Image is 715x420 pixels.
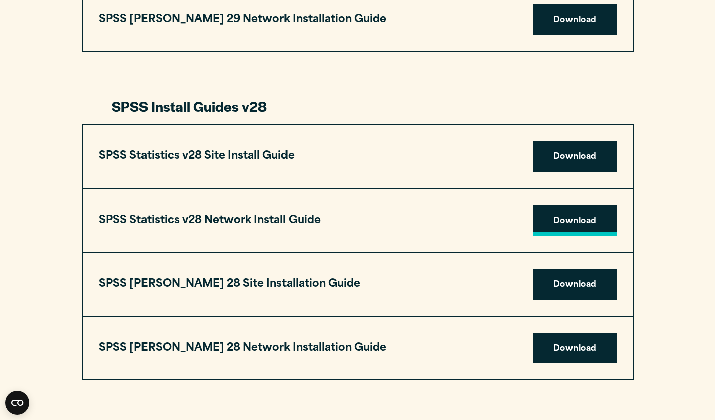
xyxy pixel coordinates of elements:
[99,147,295,166] h3: SPSS Statistics v28 Site Install Guide
[99,10,386,29] h3: SPSS [PERSON_NAME] 29 Network Installation Guide
[533,269,617,300] a: Download
[533,333,617,364] a: Download
[112,97,604,116] h3: SPSS Install Guides v28
[5,391,29,415] button: Open CMP widget
[533,4,617,35] a: Download
[99,211,321,230] h3: SPSS Statistics v28 Network Install Guide
[533,141,617,172] a: Download
[533,205,617,236] a: Download
[99,275,360,294] h3: SPSS [PERSON_NAME] 28 Site Installation Guide
[99,339,386,358] h3: SPSS [PERSON_NAME] 28 Network Installation Guide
